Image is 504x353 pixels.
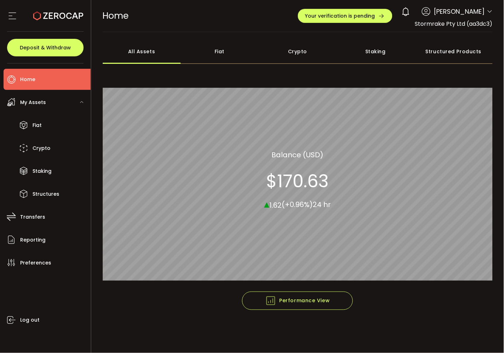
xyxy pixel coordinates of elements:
span: Stormrake Pty Ltd (aa3dc3) [415,20,493,28]
span: Structures [32,189,59,199]
div: Structured Products [415,39,493,64]
span: Home [20,74,35,85]
span: 1.62 [270,200,282,210]
span: 24 hr [313,200,331,210]
span: Deposit & Withdraw [20,45,71,50]
section: $170.63 [266,171,329,192]
div: Staking [337,39,415,64]
span: [PERSON_NAME] [434,7,485,16]
section: Balance (USD) [272,150,324,160]
span: Fiat [32,120,42,130]
span: Performance View [265,296,330,306]
span: Crypto [32,143,50,153]
span: Staking [32,166,52,176]
span: Home [103,10,129,22]
span: My Assets [20,97,46,108]
span: Reporting [20,235,46,245]
span: Preferences [20,258,51,268]
span: Transfers [20,212,45,222]
button: Deposit & Withdraw [7,39,84,56]
button: Performance View [242,292,353,310]
iframe: Chat Widget [469,319,504,353]
span: (+0.96%) [282,200,313,210]
span: Log out [20,315,40,325]
div: All Assets [103,39,181,64]
button: Your verification is pending [298,9,392,23]
div: Crypto [259,39,337,64]
span: ▴ [264,196,270,212]
div: Fiat [181,39,259,64]
span: Your verification is pending [305,13,375,18]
